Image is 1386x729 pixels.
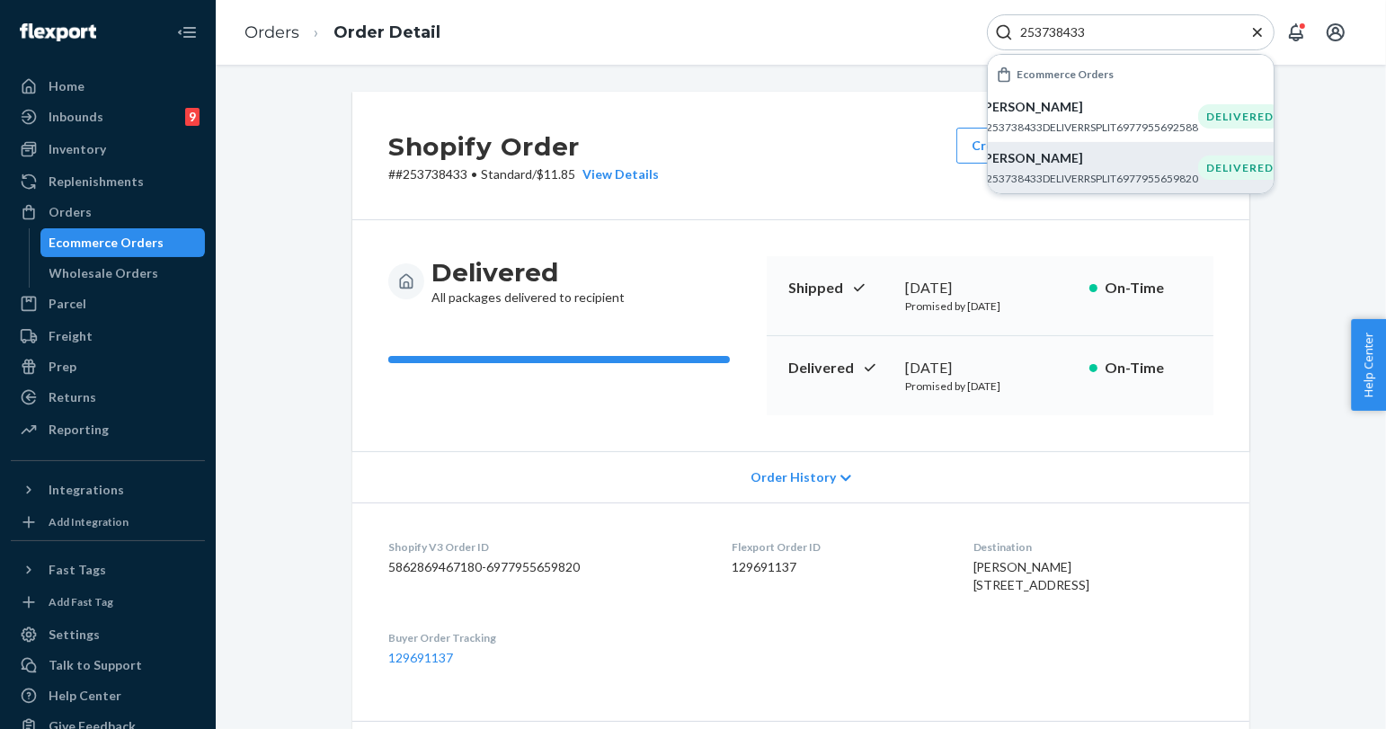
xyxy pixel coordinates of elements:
div: 9 [185,108,200,126]
button: Close Search [1248,23,1266,42]
div: Talk to Support [49,656,142,674]
button: View Details [575,165,659,183]
div: Parcel [49,295,86,313]
p: On-Time [1105,358,1192,378]
div: Replenishments [49,173,144,191]
p: #253738433DELIVERRSPLIT6977955692588 [980,120,1198,135]
button: Open notifications [1278,14,1314,50]
a: Add Fast Tag [11,591,205,613]
div: Reporting [49,421,109,439]
a: Talk to Support [11,651,205,680]
div: Add Integration [49,514,129,529]
a: Home [11,72,205,101]
p: Delivered [788,358,891,378]
a: Ecommerce Orders [40,228,206,257]
div: All packages delivered to recipient [431,256,625,307]
a: Settings [11,620,205,649]
dd: 129691137 [732,558,944,576]
div: Inbounds [49,108,103,126]
div: Add Fast Tag [49,594,113,609]
span: • [471,166,477,182]
p: Promised by [DATE] [905,378,1075,394]
dt: Flexport Order ID [732,539,944,555]
div: Prep [49,358,76,376]
p: # #253738433 / $11.85 [388,165,659,183]
input: Search Input [1013,23,1234,41]
button: Fast Tags [11,556,205,584]
div: DELIVERED [1198,104,1282,129]
div: Help Center [49,687,121,705]
div: Home [49,77,84,95]
p: [PERSON_NAME] [980,149,1198,167]
p: #253738433DELIVERRSPLIT6977955659820 [980,171,1198,186]
div: Integrations [49,481,124,499]
div: Settings [49,626,100,644]
dt: Shopify V3 Order ID [388,539,703,555]
a: 129691137 [388,650,453,665]
div: Orders [49,203,92,221]
h2: Shopify Order [388,128,659,165]
div: Wholesale Orders [49,264,159,282]
div: Returns [49,388,96,406]
a: Prep [11,352,205,381]
p: Shipped [788,278,891,298]
div: Fast Tags [49,561,106,579]
h3: Delivered [431,256,625,289]
img: Flexport logo [20,23,96,41]
button: Close Navigation [169,14,205,50]
dt: Destination [973,539,1213,555]
dt: Buyer Order Tracking [388,630,703,645]
span: [PERSON_NAME] [STREET_ADDRESS] [973,559,1090,592]
a: Inbounds9 [11,102,205,131]
div: Ecommerce Orders [49,234,164,252]
a: Replenishments [11,167,205,196]
a: Help Center [11,681,205,710]
a: Freight [11,322,205,351]
p: [PERSON_NAME] [980,98,1198,116]
ol: breadcrumbs [230,6,455,59]
a: Reporting [11,415,205,444]
button: Integrations [11,476,205,504]
a: Returns [11,383,205,412]
a: Add Integration [11,511,205,533]
p: Promised by [DATE] [905,298,1075,314]
div: [DATE] [905,358,1075,378]
a: Inventory [11,135,205,164]
p: On-Time [1105,278,1192,298]
h6: Ecommerce Orders [1017,68,1114,80]
a: Orders [244,22,299,42]
a: Parcel [11,289,205,318]
span: Standard [481,166,532,182]
span: Order History [751,468,836,486]
button: Help Center [1351,319,1386,411]
a: Wholesale Orders [40,259,206,288]
a: Orders [11,198,205,227]
dd: 5862869467180-6977955659820 [388,558,703,576]
svg: Search Icon [995,23,1013,41]
button: Create Return [956,128,1073,164]
div: Inventory [49,140,106,158]
a: Order Detail [333,22,440,42]
div: [DATE] [905,278,1075,298]
button: Open account menu [1318,14,1354,50]
div: Freight [49,327,93,345]
div: DELIVERED [1198,156,1282,180]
